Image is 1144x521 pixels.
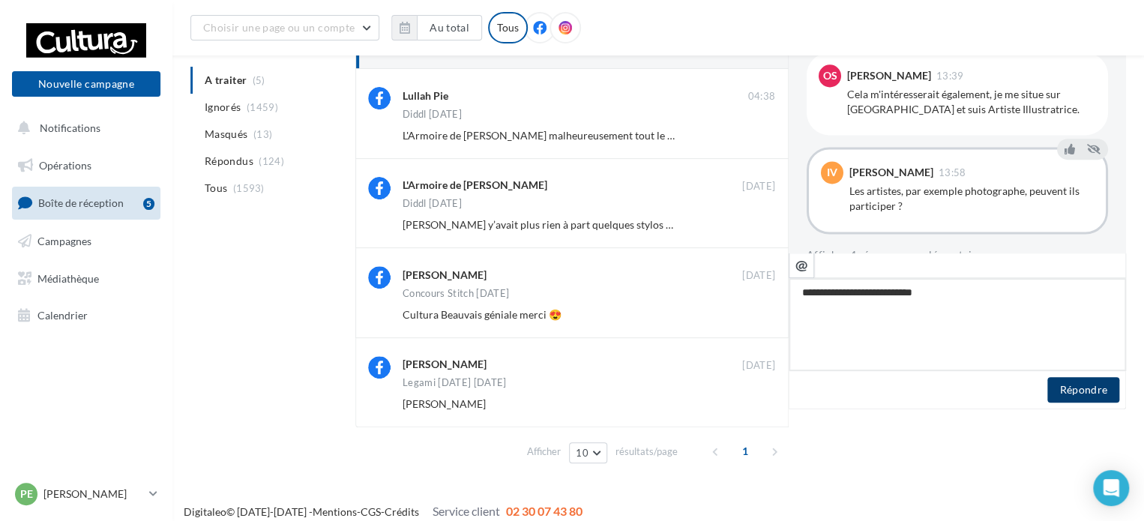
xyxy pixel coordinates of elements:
[12,480,160,508] a: Pe [PERSON_NAME]
[403,129,789,142] span: L'Armoire de [PERSON_NAME] malheureusement tout le monde s'est jeté dessus 😩
[205,127,247,142] span: Masqués
[733,439,757,463] span: 1
[417,15,482,40] button: Au total
[205,181,227,196] span: Tous
[40,121,100,134] span: Notifications
[184,505,226,518] a: Digitaleo
[403,289,509,298] div: Concours Stitch [DATE]
[849,167,933,178] div: [PERSON_NAME]
[807,246,987,264] button: Afficher 4 réponses supplémentaires
[936,71,964,81] span: 13:39
[403,178,547,193] div: L'Armoire de [PERSON_NAME]
[233,182,265,194] span: (1593)
[403,199,462,208] div: Diddl [DATE]
[205,154,253,169] span: Répondus
[847,70,931,81] div: [PERSON_NAME]
[37,309,88,322] span: Calendrier
[9,226,163,257] a: Campagnes
[203,21,355,34] span: Choisir une page ou un compte
[37,271,99,284] span: Médiathèque
[391,15,482,40] button: Au total
[1093,470,1129,506] div: Open Intercom Messenger
[576,447,588,459] span: 10
[823,68,837,83] span: OS
[20,487,33,502] span: Pe
[313,505,357,518] a: Mentions
[789,253,814,278] button: @
[9,187,163,219] a: Boîte de réception5
[9,300,163,331] a: Calendrier
[385,505,419,518] a: Crédits
[615,445,678,459] span: résultats/page
[253,128,272,140] span: (13)
[184,505,582,518] span: © [DATE]-[DATE] - - -
[742,359,775,373] span: [DATE]
[247,101,278,113] span: (1459)
[433,504,500,518] span: Service client
[143,198,154,210] div: 5
[847,87,1096,117] div: Cela m'intéresserait également, je me situe sur [GEOGRAPHIC_DATA] et suis Artiste Illustratrice.
[43,487,143,502] p: [PERSON_NAME]
[39,159,91,172] span: Opérations
[12,71,160,97] button: Nouvelle campagne
[742,180,775,193] span: [DATE]
[795,258,808,271] i: @
[742,269,775,283] span: [DATE]
[205,100,241,115] span: Ignorés
[9,112,157,144] button: Notifications
[403,88,448,103] div: Lullah Pie
[403,268,487,283] div: [PERSON_NAME]
[403,308,562,321] span: Cultura Beauvais géniale merci 😍
[506,504,582,518] span: 02 30 07 43 80
[747,90,775,103] span: 04:38
[569,442,607,463] button: 10
[403,357,487,372] div: [PERSON_NAME]
[259,155,284,167] span: (124)
[190,15,379,40] button: Choisir une page ou un compte
[939,168,966,178] span: 13:58
[9,150,163,181] a: Opérations
[527,445,561,459] span: Afficher
[403,109,462,119] div: Diddl [DATE]
[488,12,528,43] div: Tous
[827,165,837,180] span: IV
[403,378,507,388] div: Legami [DATE] [DATE]
[38,196,124,209] span: Boîte de réception
[1047,377,1119,403] button: Répondre
[849,184,1094,214] div: Les artistes, par exemple photographe, peuvent ils participer ?
[403,218,678,231] span: [PERSON_NAME] y’avait plus rien à part quelques stylos 🫤
[9,263,163,295] a: Médiathèque
[403,397,486,410] span: [PERSON_NAME]
[37,235,91,247] span: Campagnes
[361,505,381,518] a: CGS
